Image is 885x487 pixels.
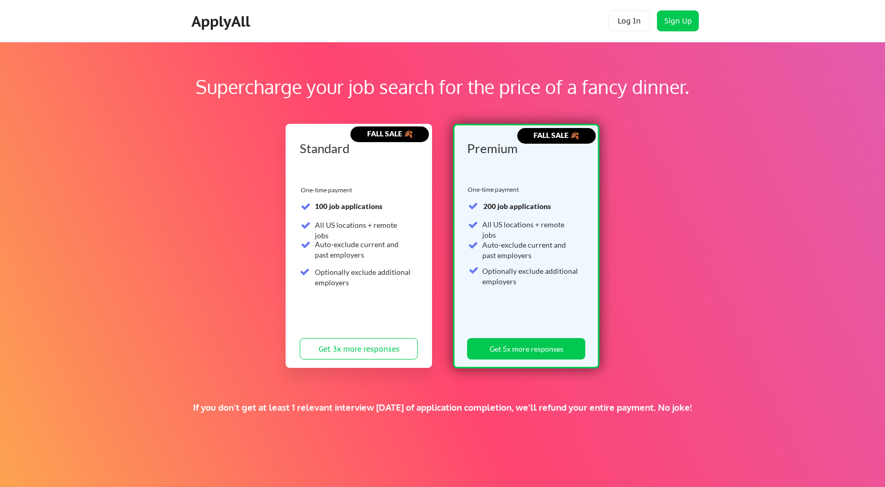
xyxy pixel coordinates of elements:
[315,220,412,240] div: All US locations + remote jobs
[467,338,585,360] button: Get 5x more responses
[467,142,582,155] div: Premium
[301,186,355,194] div: One-time payment
[657,10,699,31] button: Sign Up
[315,239,412,260] div: Auto-exclude current and past employers
[534,131,579,140] strong: FALL SALE 🍂
[315,202,382,211] strong: 100 job applications
[482,219,580,240] div: All US locations + remote jobs
[608,10,650,31] button: Log In
[482,240,580,260] div: Auto-exclude current and past employers
[483,202,551,211] strong: 200 job applications
[468,185,523,194] div: One-time payment
[67,73,818,101] div: Supercharge your job search for the price of a fancy dinner.
[482,266,580,286] div: Optionally exclude additional employers
[315,267,412,287] div: Optionally exclude additional employers
[191,13,253,30] div: ApplyAll
[367,129,413,138] strong: FALL SALE 🍂
[181,402,704,413] div: If you don't get at least 1 relevant interview [DATE] of application completion, we'll refund you...
[300,142,414,155] div: Standard
[300,338,418,360] button: Get 3x more responses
